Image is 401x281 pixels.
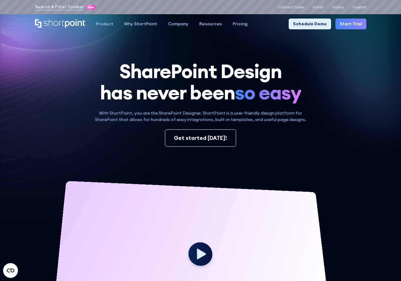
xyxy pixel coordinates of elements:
div: Company [168,21,188,27]
a: Pricing [227,19,253,29]
div: Resources [199,21,222,27]
a: Resources [194,19,227,29]
p: With ShortPoint, you are the SharePoint Designer. ShortPoint is a user-friendly design platform f... [91,110,310,123]
a: Status [332,5,344,9]
a: Get started [DATE]! [165,129,236,147]
a: Schedule Demo [289,19,331,29]
div: Pricing [233,21,248,27]
button: Open CMP widget [3,263,18,278]
a: Install [313,5,323,9]
a: Product [91,19,119,29]
a: Support [352,5,366,9]
a: Search & Filter Toolbar [35,4,84,10]
div: Product [96,21,113,27]
a: Contact Sales [278,5,304,9]
a: Company [163,19,194,29]
iframe: Chat Widget [290,209,401,281]
span: so easy [235,82,301,103]
div: Get started [DATE]! [174,134,227,142]
a: Why ShortPoint [119,19,163,29]
div: Why ShortPoint [124,21,157,27]
a: Home [35,19,85,28]
a: Start Trial [335,19,366,29]
h1: SharePoint Design has never been [35,61,366,103]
